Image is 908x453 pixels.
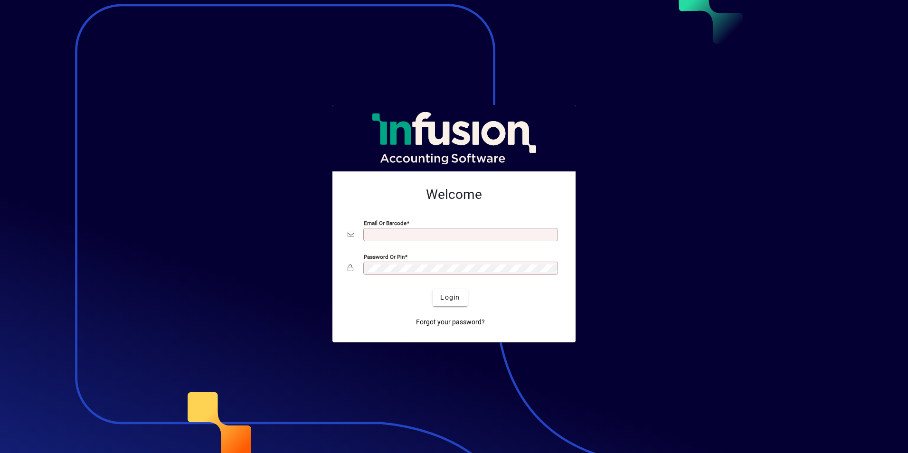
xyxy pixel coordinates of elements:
mat-label: Password or Pin [364,253,405,260]
button: Login [433,289,467,306]
h2: Welcome [348,187,560,203]
mat-label: Email or Barcode [364,219,407,226]
span: Login [440,293,460,302]
span: Forgot your password? [416,317,485,327]
a: Forgot your password? [412,314,489,331]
